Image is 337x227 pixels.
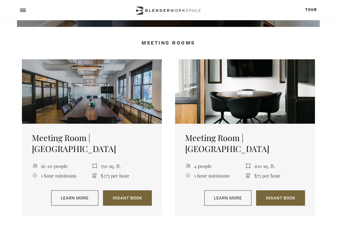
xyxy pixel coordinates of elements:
[51,190,98,206] a: Learn More
[32,161,92,171] li: 16-20 people
[185,132,305,154] h5: Meeting Room | [GEOGRAPHIC_DATA]
[204,190,252,206] a: Learn More
[55,40,282,46] h4: Meeting Rooms
[103,190,152,206] a: Insant Book
[245,171,305,181] li: $75 per hour
[185,171,245,181] li: 1 hour minimum
[305,8,317,12] a: Tour
[32,171,92,181] li: 1 hour minimum
[185,161,245,171] li: 4 people
[92,161,152,171] li: 550 sq. ft.
[256,190,305,206] a: Insant Book
[92,171,152,181] li: $275 per hour
[245,161,305,171] li: 100 sq. ft.
[32,132,152,154] h5: Meeting Room | [GEOGRAPHIC_DATA]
